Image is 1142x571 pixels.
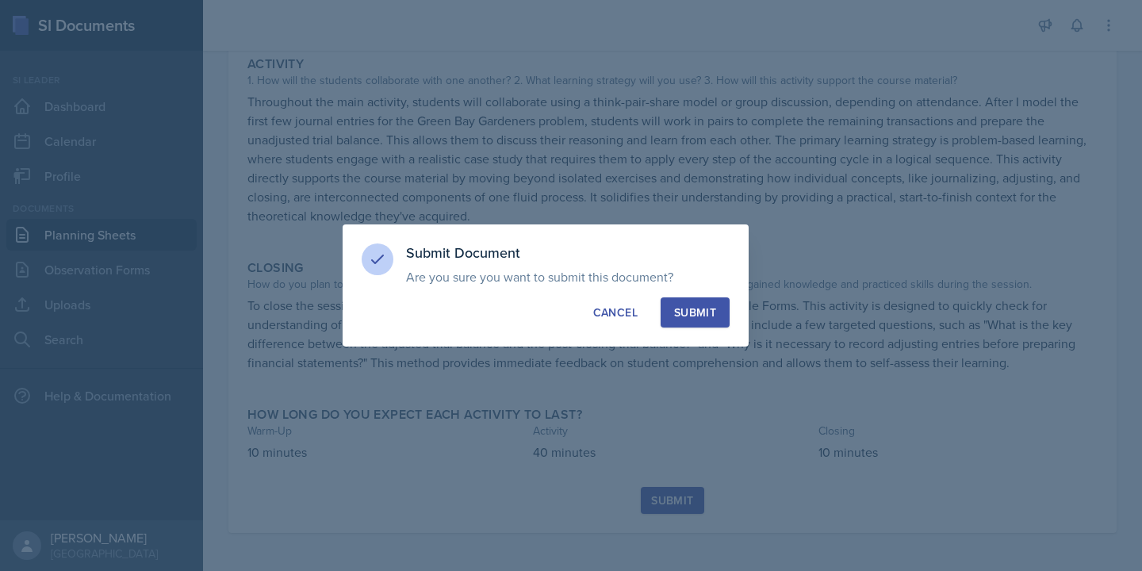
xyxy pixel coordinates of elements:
p: Are you sure you want to submit this document? [406,269,730,285]
button: Submit [661,297,730,328]
div: Cancel [593,305,638,320]
h3: Submit Document [406,243,730,263]
button: Cancel [580,297,651,328]
div: Submit [674,305,716,320]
